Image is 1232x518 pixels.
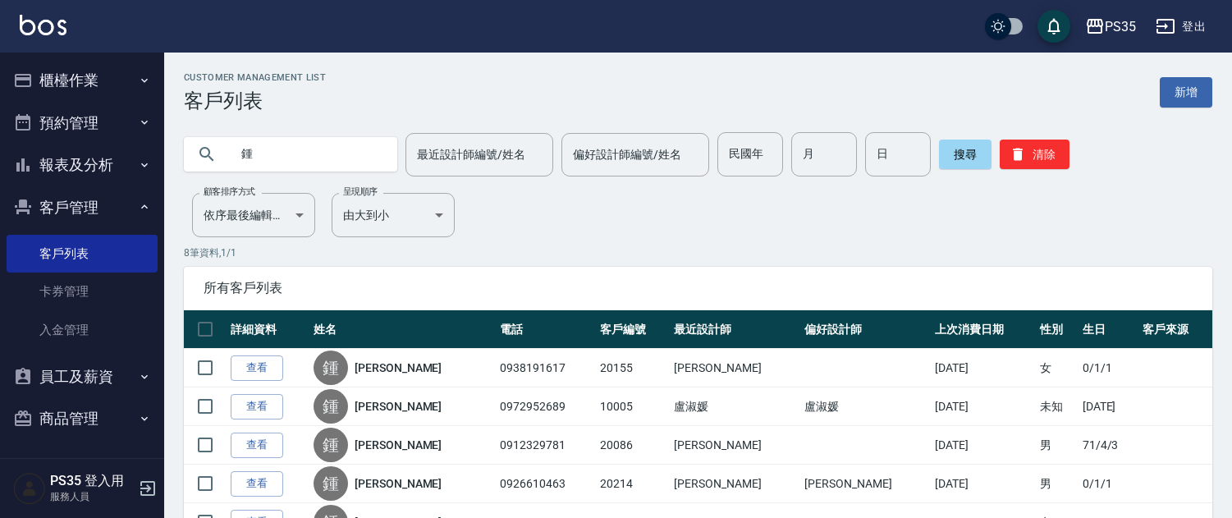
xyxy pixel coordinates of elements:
td: 女 [1036,349,1079,387]
a: 卡券管理 [7,273,158,310]
a: 新增 [1160,77,1212,108]
h5: PS35 登入用 [50,473,134,489]
td: 20214 [596,465,670,503]
td: 男 [1036,426,1079,465]
span: 所有客戶列表 [204,280,1193,296]
td: 0912329781 [496,426,596,465]
td: 0/1/1 [1079,349,1138,387]
label: 顧客排序方式 [204,186,255,198]
div: 鍾 [314,351,348,385]
th: 姓名 [309,310,496,349]
td: [PERSON_NAME] [670,349,800,387]
th: 最近設計師 [670,310,800,349]
td: 71/4/3 [1079,426,1138,465]
button: 報表及分析 [7,144,158,186]
td: [PERSON_NAME] [670,465,800,503]
td: 0972952689 [496,387,596,426]
th: 上次消費日期 [931,310,1036,349]
a: [PERSON_NAME] [355,398,442,415]
td: 男 [1036,465,1079,503]
input: 搜尋關鍵字 [230,132,384,176]
button: 預約管理 [7,102,158,144]
td: 盧淑媛 [800,387,931,426]
a: 查看 [231,394,283,419]
button: 商品管理 [7,397,158,440]
button: 登出 [1149,11,1212,42]
td: 0938191617 [496,349,596,387]
th: 性別 [1036,310,1079,349]
button: 員工及薪資 [7,355,158,398]
th: 詳細資料 [227,310,309,349]
div: 鍾 [314,389,348,424]
th: 客戶編號 [596,310,670,349]
a: 查看 [231,433,283,458]
button: PS35 [1079,10,1143,44]
td: 20086 [596,426,670,465]
p: 8 筆資料, 1 / 1 [184,245,1212,260]
h3: 客戶列表 [184,89,326,112]
label: 呈現順序 [343,186,378,198]
a: 入金管理 [7,311,158,349]
img: Person [13,472,46,505]
div: 依序最後編輯時間 [192,193,315,237]
a: 查看 [231,355,283,381]
a: 客戶列表 [7,235,158,273]
a: [PERSON_NAME] [355,437,442,453]
p: 服務人員 [50,489,134,504]
div: PS35 [1105,16,1136,37]
th: 偏好設計師 [800,310,931,349]
button: 搜尋 [939,140,992,169]
td: [DATE] [1079,387,1138,426]
td: 0926610463 [496,465,596,503]
th: 生日 [1079,310,1138,349]
button: save [1037,10,1070,43]
a: [PERSON_NAME] [355,360,442,376]
a: [PERSON_NAME] [355,475,442,492]
button: 櫃檯作業 [7,59,158,102]
td: 0/1/1 [1079,465,1138,503]
td: [DATE] [931,426,1036,465]
div: 鍾 [314,466,348,501]
td: [PERSON_NAME] [670,426,800,465]
th: 客戶來源 [1138,310,1212,349]
button: 客戶管理 [7,186,158,229]
td: 未知 [1036,387,1079,426]
img: Logo [20,15,66,35]
a: 查看 [231,471,283,497]
td: [DATE] [931,387,1036,426]
div: 由大到小 [332,193,455,237]
td: 10005 [596,387,670,426]
td: [PERSON_NAME] [800,465,931,503]
td: [DATE] [931,465,1036,503]
td: 20155 [596,349,670,387]
td: [DATE] [931,349,1036,387]
th: 電話 [496,310,596,349]
td: 盧淑媛 [670,387,800,426]
div: 鍾 [314,428,348,462]
button: 清除 [1000,140,1069,169]
h2: Customer Management List [184,72,326,83]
